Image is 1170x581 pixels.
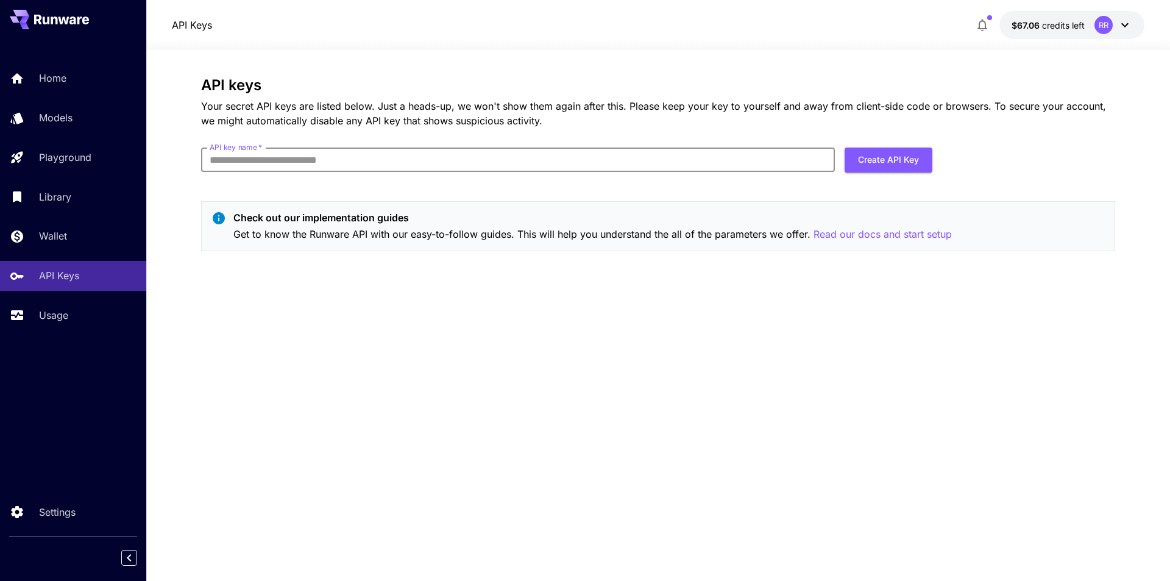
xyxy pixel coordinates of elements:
p: Usage [39,308,68,323]
div: Collapse sidebar [130,547,146,569]
p: Library [39,190,71,204]
button: Collapse sidebar [121,550,137,566]
p: Playground [39,150,91,165]
div: RR [1094,16,1113,34]
p: API Keys [39,268,79,283]
span: $67.06 [1012,20,1042,30]
p: Your secret API keys are listed below. Just a heads-up, we won't show them again after this. Plea... [201,99,1115,128]
p: Models [39,110,73,125]
span: credits left [1042,20,1085,30]
a: API Keys [172,18,212,32]
p: Wallet [39,229,67,243]
h3: API keys [201,77,1115,94]
p: Get to know the Runware API with our easy-to-follow guides. This will help you understand the all... [233,227,952,242]
button: $67.0596RR [999,11,1144,39]
label: API key name [210,142,262,152]
nav: breadcrumb [172,18,212,32]
div: $67.0596 [1012,19,1085,32]
button: Read our docs and start setup [814,227,952,242]
button: Create API Key [845,148,932,173]
p: Check out our implementation guides [233,210,952,225]
p: Home [39,71,66,85]
p: Settings [39,505,76,519]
